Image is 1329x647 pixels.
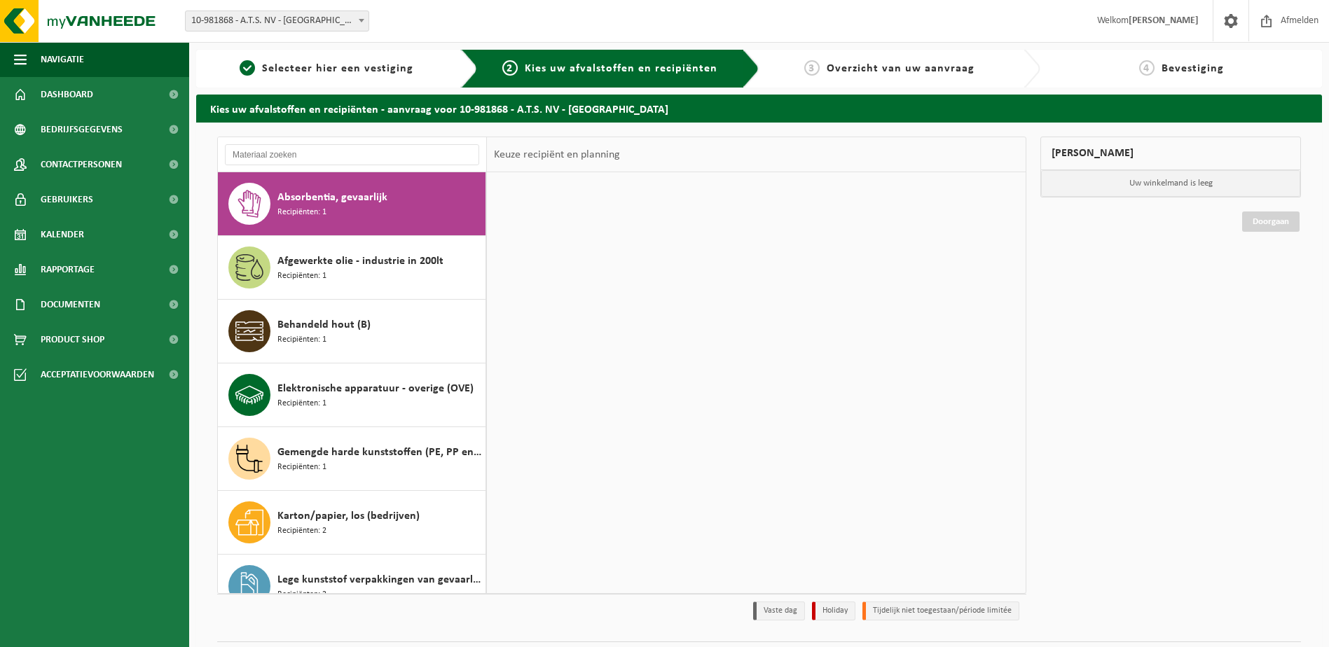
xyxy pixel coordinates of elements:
h2: Kies uw afvalstoffen en recipiënten - aanvraag voor 10-981868 - A.T.S. NV - [GEOGRAPHIC_DATA] [196,95,1322,122]
span: Recipiënten: 1 [277,333,326,347]
li: Vaste dag [753,601,805,620]
span: Product Shop [41,322,104,357]
span: Gemengde harde kunststoffen (PE, PP en PVC), recycleerbaar (industrieel) [277,444,482,461]
span: 10-981868 - A.T.S. NV - HAMME - HAMME [185,11,369,32]
button: Behandeld hout (B) Recipiënten: 1 [218,300,486,363]
span: Documenten [41,287,100,322]
span: Recipiënten: 1 [277,270,326,283]
span: 1 [240,60,255,76]
span: Recipiënten: 2 [277,588,326,601]
span: Recipiënten: 2 [277,524,326,538]
span: Bedrijfsgegevens [41,112,123,147]
strong: [PERSON_NAME] [1129,15,1199,26]
span: Karton/papier, los (bedrijven) [277,508,420,524]
span: Navigatie [41,42,84,77]
button: Lege kunststof verpakkingen van gevaarlijke stoffen Recipiënten: 2 [218,555,486,618]
span: Rapportage [41,252,95,287]
input: Materiaal zoeken [225,144,479,165]
span: Behandeld hout (B) [277,316,371,333]
span: 4 [1139,60,1155,76]
span: Recipiënten: 1 [277,206,326,219]
p: Uw winkelmand is leeg [1041,170,1300,197]
span: Gebruikers [41,182,93,217]
span: Kalender [41,217,84,252]
li: Holiday [812,601,855,620]
span: 2 [502,60,518,76]
button: Karton/papier, los (bedrijven) Recipiënten: 2 [218,491,486,555]
span: 3 [804,60,820,76]
button: Afgewerkte olie - industrie in 200lt Recipiënten: 1 [218,236,486,300]
button: Elektronische apparatuur - overige (OVE) Recipiënten: 1 [218,363,486,427]
button: Gemengde harde kunststoffen (PE, PP en PVC), recycleerbaar (industrieel) Recipiënten: 1 [218,427,486,491]
div: [PERSON_NAME] [1040,137,1301,170]
span: Recipiënten: 1 [277,461,326,474]
span: Recipiënten: 1 [277,397,326,410]
span: 10-981868 - A.T.S. NV - HAMME - HAMME [186,11,369,31]
span: Elektronische apparatuur - overige (OVE) [277,380,474,397]
span: Acceptatievoorwaarden [41,357,154,392]
span: Dashboard [41,77,93,112]
a: Doorgaan [1242,211,1300,232]
span: Bevestiging [1162,63,1224,74]
span: Selecteer hier een vestiging [262,63,413,74]
span: Kies uw afvalstoffen en recipiënten [525,63,717,74]
li: Tijdelijk niet toegestaan/période limitée [862,601,1019,620]
span: Lege kunststof verpakkingen van gevaarlijke stoffen [277,571,482,588]
button: Absorbentia, gevaarlijk Recipiënten: 1 [218,172,486,236]
span: Absorbentia, gevaarlijk [277,189,387,206]
span: Overzicht van uw aanvraag [827,63,975,74]
a: 1Selecteer hier een vestiging [203,60,450,77]
div: Keuze recipiënt en planning [487,137,627,172]
span: Afgewerkte olie - industrie in 200lt [277,253,443,270]
span: Contactpersonen [41,147,122,182]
